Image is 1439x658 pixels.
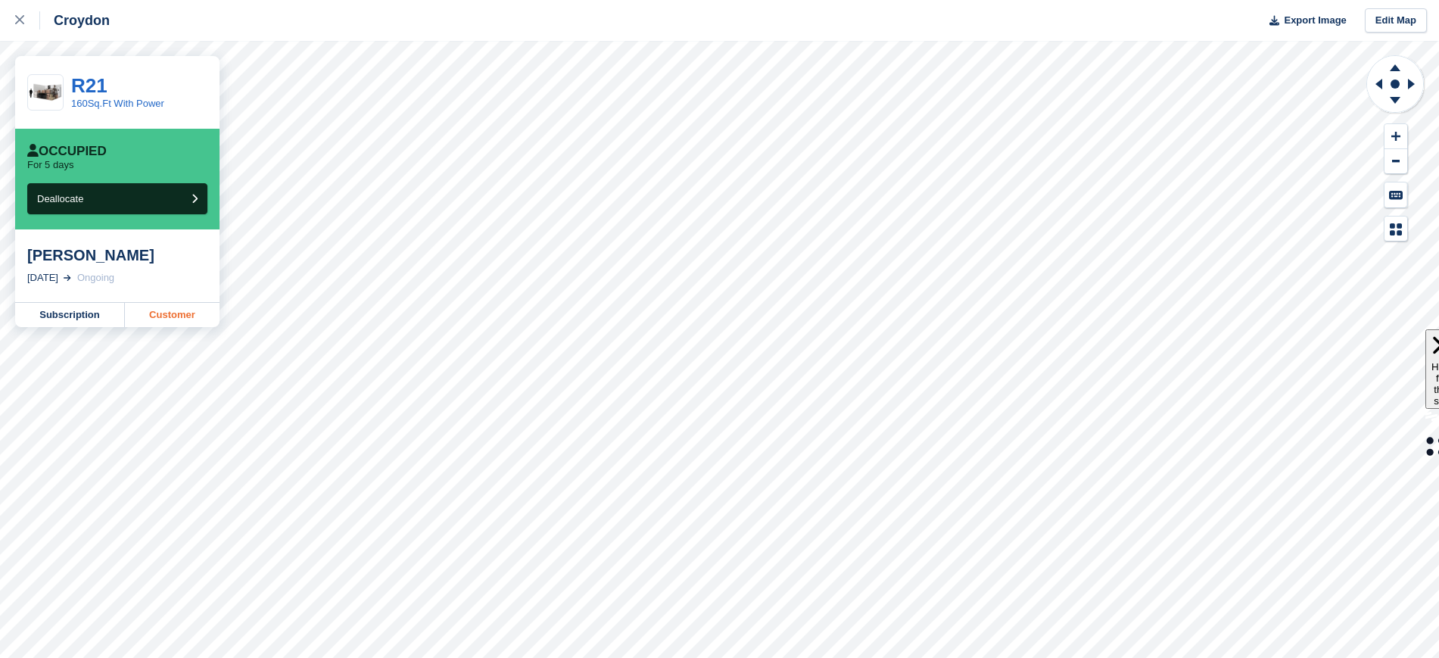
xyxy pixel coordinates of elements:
[27,246,207,264] div: [PERSON_NAME]
[1260,8,1347,33] button: Export Image
[1284,13,1346,28] span: Export Image
[27,270,58,285] div: [DATE]
[1384,217,1407,242] button: Map Legend
[15,303,125,327] a: Subscription
[27,183,207,214] button: Deallocate
[27,159,73,171] p: For 5 days
[125,303,220,327] a: Customer
[71,98,164,109] a: 160Sq.Ft With Power
[40,11,110,30] div: Croydon
[64,275,71,281] img: arrow-right-light-icn-cde0832a797a2874e46488d9cf13f60e5c3a73dbe684e267c42b8395dfbc2abf.svg
[1365,8,1427,33] a: Edit Map
[27,144,107,159] div: Occupied
[1384,149,1407,174] button: Zoom Out
[28,80,63,106] img: 150-sqft-unit.jpg
[77,270,114,285] div: Ongoing
[1384,124,1407,149] button: Zoom In
[71,74,107,97] a: R21
[37,193,83,204] span: Deallocate
[1384,182,1407,207] button: Keyboard Shortcuts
